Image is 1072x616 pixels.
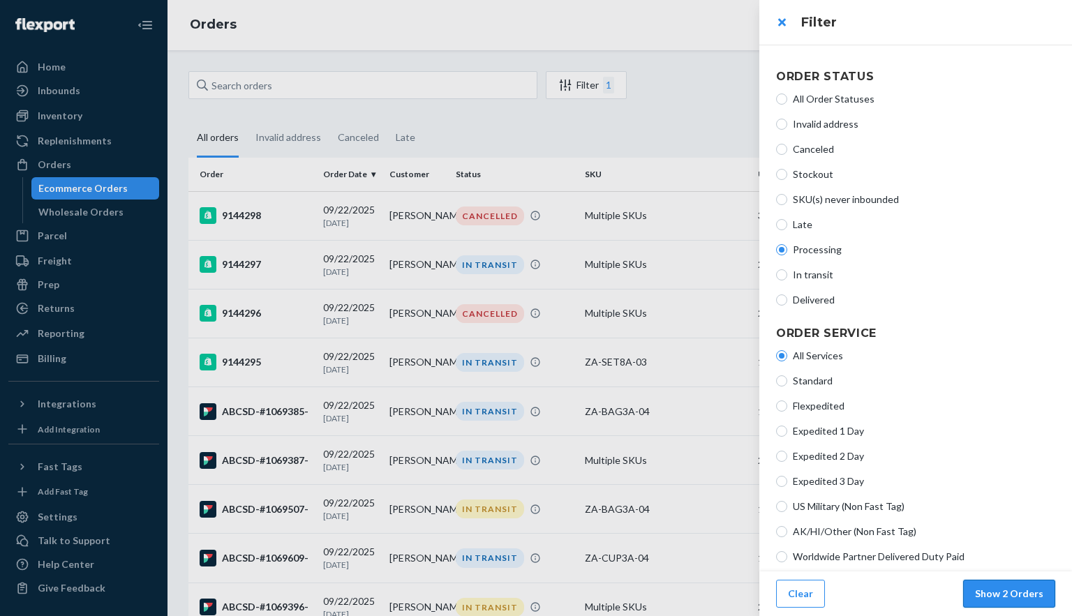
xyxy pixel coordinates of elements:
[776,244,787,255] input: Processing
[793,167,1055,181] span: Stockout
[793,268,1055,282] span: In transit
[776,451,787,462] input: Expedited 2 Day
[793,193,1055,206] span: SKU(s) never inbounded
[776,194,787,205] input: SKU(s) never inbounded
[963,580,1055,608] button: Show 2 Orders
[793,293,1055,307] span: Delivered
[776,93,787,105] input: All Order Statuses
[801,13,1055,31] h3: Filter
[776,551,787,562] input: Worldwide Partner Delivered Duty Paid
[793,550,1055,564] span: Worldwide Partner Delivered Duty Paid
[793,424,1055,438] span: Expedited 1 Day
[793,525,1055,539] span: AK/HI/Other (Non Fast Tag)
[776,526,787,537] input: AK/HI/Other (Non Fast Tag)
[793,449,1055,463] span: Expedited 2 Day
[776,169,787,180] input: Stockout
[776,350,787,361] input: All Services
[793,349,1055,363] span: All Services
[793,142,1055,156] span: Canceled
[776,426,787,437] input: Expedited 1 Day
[33,10,61,22] span: Chat
[793,243,1055,257] span: Processing
[776,580,825,608] button: Clear
[793,499,1055,513] span: US Military (Non Fast Tag)
[776,476,787,487] input: Expedited 3 Day
[793,218,1055,232] span: Late
[776,219,787,230] input: Late
[776,400,787,412] input: Flexpedited
[776,501,787,512] input: US Military (Non Fast Tag)
[793,474,1055,488] span: Expedited 3 Day
[776,68,1055,85] h4: Order Status
[793,399,1055,413] span: Flexpedited
[776,144,787,155] input: Canceled
[793,374,1055,388] span: Standard
[776,294,787,306] input: Delivered
[768,8,796,36] button: close
[776,375,787,386] input: Standard
[776,119,787,130] input: Invalid address
[793,92,1055,106] span: All Order Statuses
[776,325,1055,342] h4: Order Service
[793,117,1055,131] span: Invalid address
[776,269,787,280] input: In transit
